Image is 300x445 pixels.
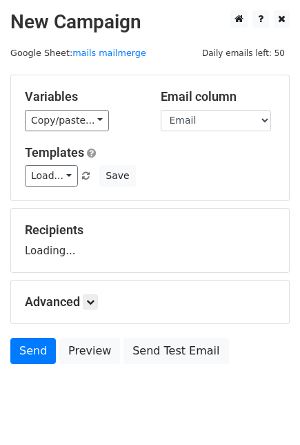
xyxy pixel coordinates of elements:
[25,110,109,131] a: Copy/paste...
[10,10,290,34] h2: New Campaign
[123,338,228,364] a: Send Test Email
[25,145,84,160] a: Templates
[25,294,275,310] h5: Advanced
[10,48,146,58] small: Google Sheet:
[25,89,140,104] h5: Variables
[59,338,120,364] a: Preview
[25,223,275,258] div: Loading...
[99,165,135,187] button: Save
[197,48,290,58] a: Daily emails left: 50
[197,46,290,61] span: Daily emails left: 50
[25,223,275,238] h5: Recipients
[10,338,56,364] a: Send
[72,48,146,58] a: mails mailmerge
[25,165,78,187] a: Load...
[161,89,276,104] h5: Email column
